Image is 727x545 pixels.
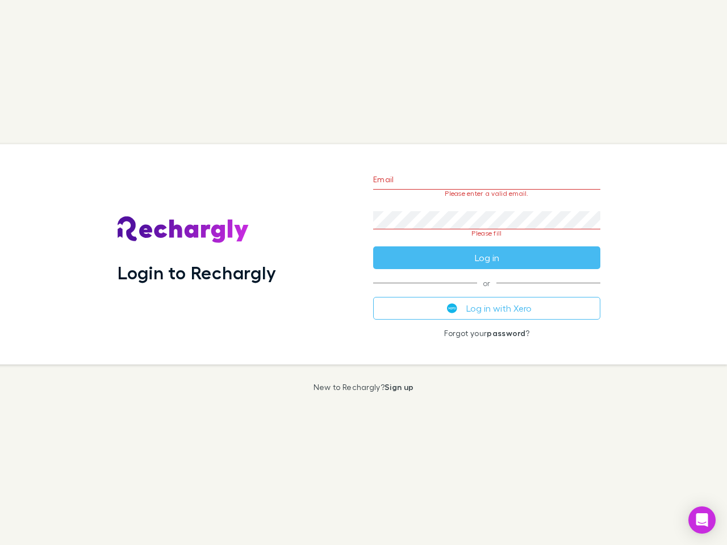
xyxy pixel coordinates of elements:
p: Forgot your ? [373,329,600,338]
p: Please fill [373,229,600,237]
a: password [487,328,525,338]
a: Sign up [385,382,413,392]
button: Log in [373,246,600,269]
p: Please enter a valid email. [373,190,600,198]
h1: Login to Rechargly [118,262,276,283]
img: Rechargly's Logo [118,216,249,244]
p: New to Rechargly? [314,383,414,392]
img: Xero's logo [447,303,457,313]
div: Open Intercom Messenger [688,506,716,534]
button: Log in with Xero [373,297,600,320]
